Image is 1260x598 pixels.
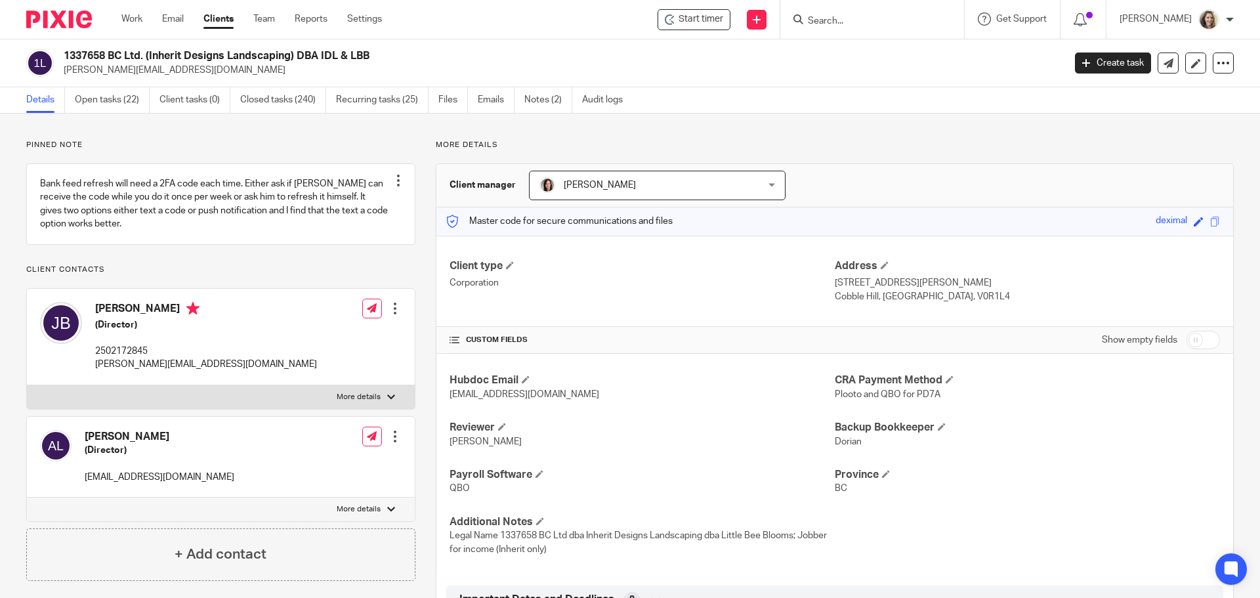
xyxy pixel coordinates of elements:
span: [PERSON_NAME] [564,181,636,190]
h4: + Add contact [175,544,266,565]
p: More details [337,504,381,515]
a: Clients [203,12,234,26]
div: deximal [1156,214,1187,229]
p: Cobble Hill, [GEOGRAPHIC_DATA], V0R1L4 [835,290,1220,303]
p: Pinned note [26,140,415,150]
img: IMG_7896.JPG [1198,9,1219,30]
span: QBO [450,484,470,493]
h4: Client type [450,259,835,273]
h4: [PERSON_NAME] [95,302,317,318]
a: Team [253,12,275,26]
h4: Province [835,468,1220,482]
span: BC [835,484,847,493]
a: Work [121,12,142,26]
a: Recurring tasks (25) [336,87,429,113]
p: [PERSON_NAME][EMAIL_ADDRESS][DOMAIN_NAME] [95,358,317,371]
a: Audit logs [582,87,633,113]
h4: Address [835,259,1220,273]
p: Master code for secure communications and files [446,215,673,228]
h5: (Director) [85,444,234,457]
p: More details [436,140,1234,150]
a: Settings [347,12,382,26]
h4: Backup Bookkeeper [835,421,1220,435]
h4: CRA Payment Method [835,374,1220,387]
a: Details [26,87,65,113]
img: svg%3E [40,430,72,461]
a: Client tasks (0) [159,87,230,113]
a: Files [438,87,468,113]
p: [EMAIL_ADDRESS][DOMAIN_NAME] [85,471,234,484]
p: [PERSON_NAME][EMAIL_ADDRESS][DOMAIN_NAME] [64,64,1055,77]
h5: (Director) [95,318,317,331]
a: Create task [1075,53,1151,74]
h2: 1337658 BC Ltd. (Inherit Designs Landscaping) DBA IDL & LBB [64,49,857,63]
img: svg%3E [40,302,82,344]
h4: Additional Notes [450,515,835,529]
span: Get Support [996,14,1047,24]
a: Reports [295,12,327,26]
h4: [PERSON_NAME] [85,430,234,444]
p: Corporation [450,276,835,289]
input: Search [807,16,925,28]
div: 1337658 BC Ltd. (Inherit Designs Landscaping) DBA IDL & LBB [658,9,730,30]
p: More details [337,392,381,402]
h4: Payroll Software [450,468,835,482]
h3: Client manager [450,179,516,192]
span: Legal Name 1337658 BC Ltd dba Inherit Designs Landscaping dba Little Bee Blooms; Jobber for incom... [450,531,827,553]
a: Emails [478,87,514,113]
span: Start timer [679,12,723,26]
h4: CUSTOM FIELDS [450,335,835,345]
h4: Hubdoc Email [450,374,835,387]
p: [PERSON_NAME] [1120,12,1192,26]
img: Pixie [26,11,92,28]
span: [EMAIL_ADDRESS][DOMAIN_NAME] [450,390,599,399]
p: Client contacts [26,265,415,275]
a: Open tasks (22) [75,87,150,113]
span: Dorian [835,437,862,446]
a: Notes (2) [524,87,572,113]
img: Danielle%20photo.jpg [539,177,555,193]
img: svg%3E [26,49,54,77]
a: Closed tasks (240) [240,87,326,113]
label: Show empty fields [1102,333,1177,347]
a: Email [162,12,184,26]
span: Plooto and QBO for PD7A [835,390,940,399]
p: [STREET_ADDRESS][PERSON_NAME] [835,276,1220,289]
i: Primary [186,302,199,315]
h4: Reviewer [450,421,835,435]
p: 2502172845 [95,345,317,358]
span: [PERSON_NAME] [450,437,522,446]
